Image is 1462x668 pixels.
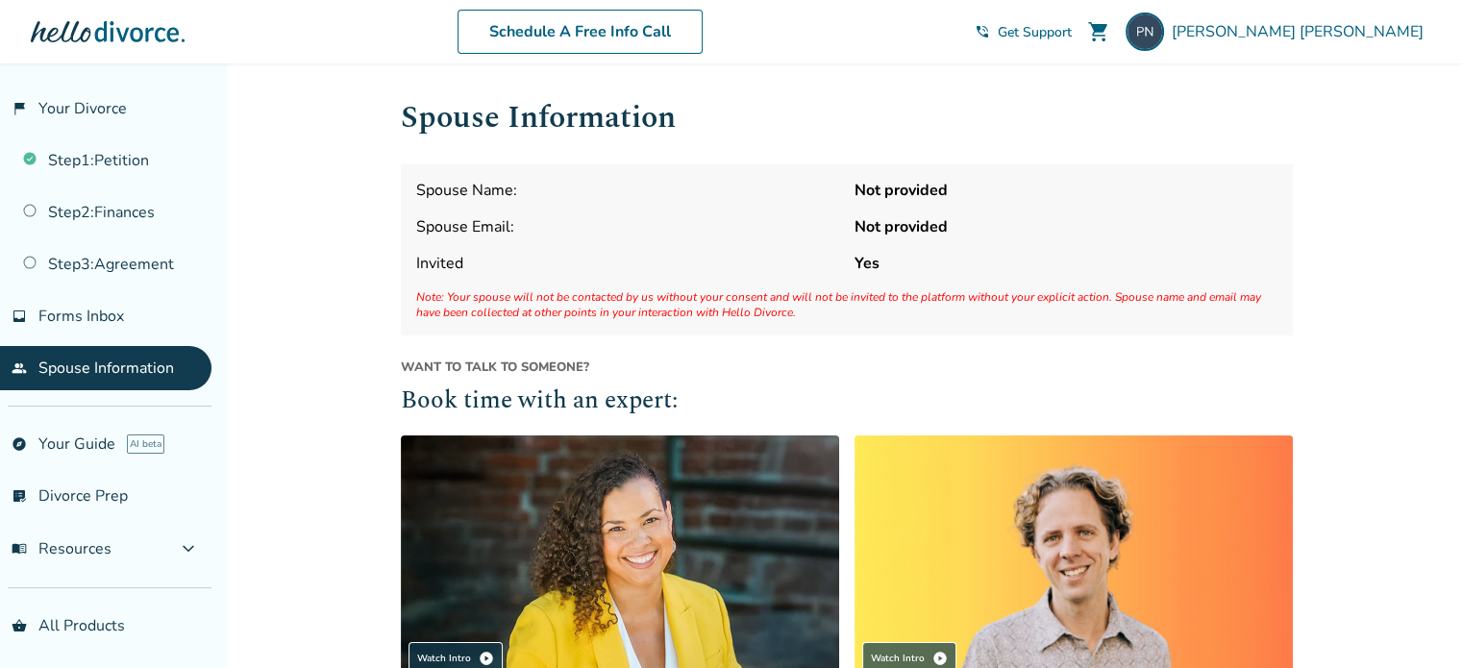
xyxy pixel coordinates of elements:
span: inbox [12,309,27,324]
span: Invited [416,253,839,274]
span: people [12,360,27,376]
strong: Not provided [855,180,1277,201]
span: Forms Inbox [38,306,124,327]
span: play_circle [932,651,948,666]
span: Spouse Email: [416,216,839,237]
h1: Spouse Information [401,94,1293,141]
span: shopping_cart [1087,20,1110,43]
span: explore [12,436,27,452]
span: flag_2 [12,101,27,116]
img: ptnieberding@gmail.com [1126,12,1164,51]
span: [PERSON_NAME] [PERSON_NAME] [1172,21,1431,42]
a: phone_in_talkGet Support [975,23,1072,41]
span: play_circle [479,651,494,666]
a: Schedule A Free Info Call [458,10,703,54]
strong: Yes [855,253,1277,274]
span: phone_in_talk [975,24,990,39]
span: Get Support [998,23,1072,41]
span: Resources [12,538,112,559]
strong: Not provided [855,216,1277,237]
span: shopping_basket [12,618,27,633]
iframe: Chat Widget [1366,576,1462,668]
h2: Book time with an expert: [401,383,1293,420]
span: Spouse Name: [416,180,839,201]
span: AI beta [127,434,164,454]
span: Note: Your spouse will not be contacted by us without your consent and will not be invited to the... [416,289,1277,320]
span: expand_more [177,537,200,560]
span: menu_book [12,541,27,557]
span: list_alt_check [12,488,27,504]
span: Want to talk to someone? [401,359,1293,376]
